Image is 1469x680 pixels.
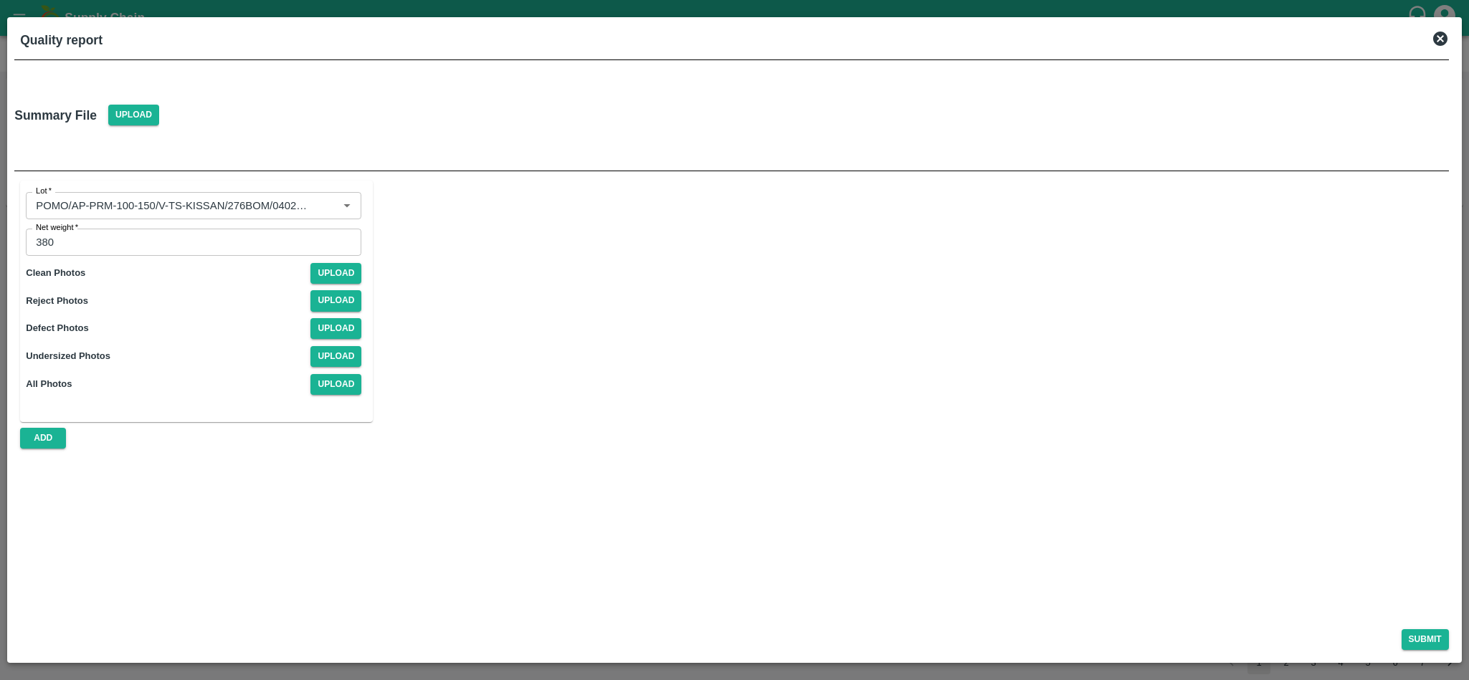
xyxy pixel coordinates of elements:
[26,350,110,361] strong: Undersized Photos
[14,108,97,123] strong: Summary File
[36,186,52,197] label: Lot
[26,295,88,306] strong: Reject Photos
[338,196,356,215] button: Open
[36,222,78,234] label: Net weight
[108,105,159,125] span: Upload
[26,229,361,256] input: Net weight
[310,290,361,311] span: Upload
[1402,629,1449,650] button: Submit
[30,196,315,215] input: Lot
[310,346,361,367] span: Upload
[310,318,361,339] span: Upload
[20,33,103,47] b: Quality report
[26,378,72,389] strong: All Photos
[26,267,85,278] strong: Clean Photos
[26,322,88,333] strong: Defect Photos
[20,428,66,449] button: Add
[310,263,361,284] span: Upload
[310,374,361,395] span: Upload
